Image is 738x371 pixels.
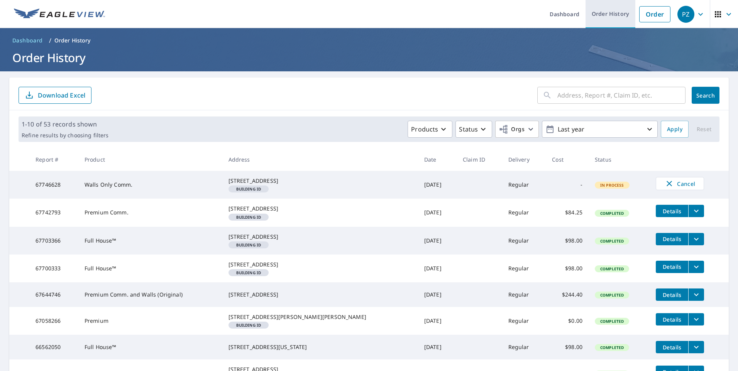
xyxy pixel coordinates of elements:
[19,87,91,104] button: Download Excel
[29,282,78,307] td: 67644746
[688,261,704,273] button: filesDropdownBtn-67700333
[78,148,222,171] th: Product
[229,313,412,321] div: [STREET_ADDRESS][PERSON_NAME][PERSON_NAME]
[29,255,78,282] td: 67700333
[29,307,78,335] td: 67058266
[229,205,412,212] div: [STREET_ADDRESS]
[22,132,108,139] p: Refine results by choosing filters
[38,91,85,99] p: Download Excel
[555,123,645,136] p: Last year
[557,84,686,106] input: Address, Report #, Claim ID, etc.
[236,243,261,247] em: Building ID
[418,255,457,282] td: [DATE]
[29,171,78,199] td: 67746628
[596,345,628,350] span: Completed
[656,341,688,353] button: detailsBtn-66562050
[698,92,713,99] span: Search
[29,148,78,171] th: Report #
[656,313,688,325] button: detailsBtn-67058266
[78,282,222,307] td: Premium Comm. and Walls (Original)
[9,34,729,47] nav: breadcrumb
[418,335,457,359] td: [DATE]
[502,171,546,199] td: Regular
[660,291,684,298] span: Details
[656,288,688,301] button: detailsBtn-67644746
[660,235,684,243] span: Details
[229,233,412,241] div: [STREET_ADDRESS]
[495,121,539,138] button: Orgs
[502,335,546,359] td: Regular
[455,121,492,138] button: Status
[418,227,457,255] td: [DATE]
[502,199,546,226] td: Regular
[596,238,628,244] span: Completed
[29,227,78,255] td: 67703366
[502,282,546,307] td: Regular
[677,6,694,23] div: PZ
[408,121,452,138] button: Products
[660,316,684,323] span: Details
[688,233,704,245] button: filesDropdownBtn-67703366
[222,148,418,171] th: Address
[688,288,704,301] button: filesDropdownBtn-67644746
[236,271,261,275] em: Building ID
[692,87,719,104] button: Search
[29,199,78,226] td: 67742793
[596,292,628,298] span: Completed
[656,177,704,190] button: Cancel
[78,335,222,359] td: Full House™
[661,121,689,138] button: Apply
[29,335,78,359] td: 66562050
[418,148,457,171] th: Date
[546,307,589,335] td: $0.00
[418,307,457,335] td: [DATE]
[546,335,589,359] td: $98.00
[229,177,412,185] div: [STREET_ADDRESS]
[502,255,546,282] td: Regular
[229,291,412,298] div: [STREET_ADDRESS]
[78,255,222,282] td: Full House™
[596,182,629,188] span: In Process
[656,233,688,245] button: detailsBtn-67703366
[22,120,108,129] p: 1-10 of 53 records shown
[546,282,589,307] td: $244.40
[639,6,670,22] a: Order
[546,255,589,282] td: $98.00
[236,215,261,219] em: Building ID
[502,307,546,335] td: Regular
[546,148,589,171] th: Cost
[589,148,650,171] th: Status
[418,171,457,199] td: [DATE]
[12,37,43,44] span: Dashboard
[502,148,546,171] th: Delivery
[418,282,457,307] td: [DATE]
[14,8,105,20] img: EV Logo
[54,37,91,44] p: Order History
[49,36,51,45] li: /
[542,121,658,138] button: Last year
[664,179,696,188] span: Cancel
[660,344,684,351] span: Details
[78,199,222,226] td: Premium Comm.
[546,227,589,255] td: $98.00
[9,50,729,66] h1: Order History
[457,148,502,171] th: Claim ID
[688,341,704,353] button: filesDropdownBtn-66562050
[596,319,628,324] span: Completed
[236,323,261,327] em: Building ID
[656,205,688,217] button: detailsBtn-67742793
[411,125,438,134] p: Products
[546,199,589,226] td: $84.25
[596,211,628,216] span: Completed
[656,261,688,273] button: detailsBtn-67700333
[660,207,684,215] span: Details
[667,125,682,134] span: Apply
[78,227,222,255] td: Full House™
[502,227,546,255] td: Regular
[596,266,628,272] span: Completed
[78,307,222,335] td: Premium
[546,171,589,199] td: -
[236,187,261,191] em: Building ID
[688,313,704,325] button: filesDropdownBtn-67058266
[660,263,684,270] span: Details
